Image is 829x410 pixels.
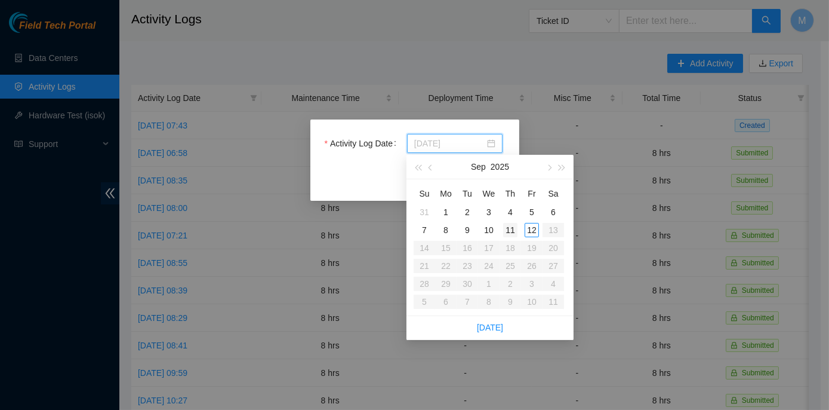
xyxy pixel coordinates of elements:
[414,221,435,239] td: 2025-09-07
[500,221,521,239] td: 2025-09-11
[500,203,521,221] td: 2025-09-04
[543,203,564,221] td: 2025-09-06
[521,221,543,239] td: 2025-09-12
[414,137,485,150] input: Activity Log Date
[546,205,560,219] div: 6
[543,184,564,203] th: Sa
[525,205,539,219] div: 5
[482,205,496,219] div: 3
[457,221,478,239] td: 2025-09-09
[460,205,474,219] div: 2
[435,221,457,239] td: 2025-09-08
[521,203,543,221] td: 2025-09-05
[460,223,474,237] div: 9
[471,155,486,179] button: Sep
[439,205,453,219] div: 1
[414,203,435,221] td: 2025-08-31
[478,221,500,239] td: 2025-09-10
[491,155,509,179] button: 2025
[417,223,432,237] div: 7
[521,184,543,203] th: Fr
[414,184,435,203] th: Su
[457,184,478,203] th: Tu
[500,184,521,203] th: Th
[477,323,503,332] a: [DATE]
[417,205,432,219] div: 31
[478,184,500,203] th: We
[482,223,496,237] div: 10
[503,223,517,237] div: 11
[525,223,539,237] div: 12
[435,203,457,221] td: 2025-09-01
[435,184,457,203] th: Mo
[457,203,478,221] td: 2025-09-02
[325,134,401,153] label: Activity Log Date
[439,223,453,237] div: 8
[478,203,500,221] td: 2025-09-03
[503,205,517,219] div: 4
